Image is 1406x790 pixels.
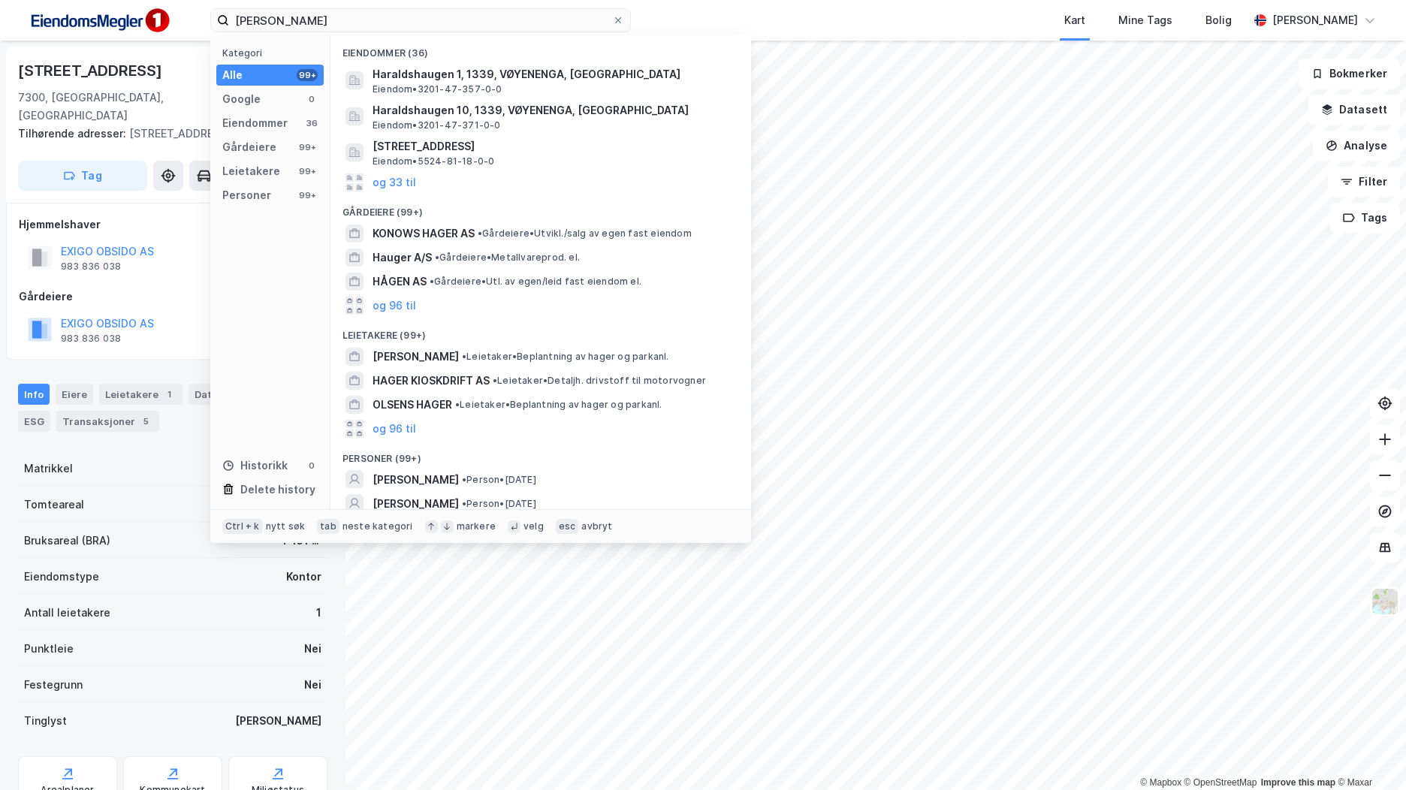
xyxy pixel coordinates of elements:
[462,474,466,485] span: •
[373,396,452,414] span: OLSENS HAGER
[24,532,110,550] div: Bruksareal (BRA)
[61,261,121,273] div: 983 836 038
[556,519,579,534] div: esc
[240,481,315,499] div: Delete history
[1308,95,1400,125] button: Datasett
[373,173,416,191] button: og 33 til
[462,474,536,486] span: Person • [DATE]
[235,712,321,730] div: [PERSON_NAME]
[222,186,271,204] div: Personer
[373,471,459,489] span: [PERSON_NAME]
[1371,587,1399,616] img: Z
[18,125,315,143] div: [STREET_ADDRESS]
[1140,777,1181,788] a: Mapbox
[455,399,662,411] span: Leietaker • Beplantning av hager og parkanl.
[189,384,245,405] div: Datasett
[56,384,93,405] div: Eiere
[457,520,496,532] div: markere
[1299,59,1400,89] button: Bokmerker
[523,520,544,532] div: velg
[56,411,159,432] div: Transaksjoner
[330,35,751,62] div: Eiendommer (36)
[222,519,263,534] div: Ctrl + k
[435,252,580,264] span: Gårdeiere • Metallvareprod. el.
[18,89,246,125] div: 7300, [GEOGRAPHIC_DATA], [GEOGRAPHIC_DATA]
[24,4,174,38] img: F4PB6Px+NJ5v8B7XTbfpPpyloAAAAASUVORK5CYII=
[61,333,121,345] div: 983 836 038
[222,114,288,132] div: Eiendommer
[373,137,733,155] span: [STREET_ADDRESS]
[342,520,413,532] div: neste kategori
[297,165,318,177] div: 99+
[1064,11,1085,29] div: Kart
[18,59,165,83] div: [STREET_ADDRESS]
[478,228,692,240] span: Gårdeiere • Utvikl./salg av egen fast eiendom
[373,65,733,83] span: Haraldshaugen 1, 1339, VØYENENGA, [GEOGRAPHIC_DATA]
[462,351,466,362] span: •
[1331,718,1406,790] iframe: Chat Widget
[373,420,416,438] button: og 96 til
[1330,203,1400,233] button: Tags
[455,399,460,410] span: •
[330,441,751,468] div: Personer (99+)
[229,9,612,32] input: Søk på adresse, matrikkel, gårdeiere, leietakere eller personer
[478,228,482,239] span: •
[24,604,110,622] div: Antall leietakere
[1118,11,1172,29] div: Mine Tags
[373,225,475,243] span: KONOWS HAGER AS
[222,457,288,475] div: Historikk
[430,276,641,288] span: Gårdeiere • Utl. av egen/leid fast eiendom el.
[493,375,706,387] span: Leietaker • Detaljh. drivstoff til motorvogner
[1205,11,1232,29] div: Bolig
[462,498,466,509] span: •
[222,90,261,108] div: Google
[306,460,318,472] div: 0
[304,676,321,694] div: Nei
[493,375,497,386] span: •
[24,640,74,658] div: Punktleie
[435,252,439,263] span: •
[373,249,432,267] span: Hauger A/S
[306,117,318,129] div: 36
[1313,131,1400,161] button: Analyse
[222,162,280,180] div: Leietakere
[1184,777,1257,788] a: OpenStreetMap
[1272,11,1358,29] div: [PERSON_NAME]
[330,318,751,345] div: Leietakere (99+)
[297,189,318,201] div: 99+
[286,568,321,586] div: Kontor
[18,384,50,405] div: Info
[222,138,276,156] div: Gårdeiere
[222,66,243,84] div: Alle
[297,141,318,153] div: 99+
[373,101,733,119] span: Haraldshaugen 10, 1339, VØYENENGA, [GEOGRAPHIC_DATA]
[373,348,459,366] span: [PERSON_NAME]
[24,712,67,730] div: Tinglyst
[99,384,183,405] div: Leietakere
[138,414,153,429] div: 5
[19,216,327,234] div: Hjemmelshaver
[161,387,177,402] div: 1
[18,161,147,191] button: Tag
[1331,718,1406,790] div: Kontrollprogram for chat
[306,93,318,105] div: 0
[330,194,751,222] div: Gårdeiere (99+)
[19,288,327,306] div: Gårdeiere
[373,119,501,131] span: Eiendom • 3201-47-371-0-0
[24,460,73,478] div: Matrikkel
[297,69,318,81] div: 99+
[316,604,321,622] div: 1
[373,273,427,291] span: HÅGEN AS
[266,520,306,532] div: nytt søk
[462,498,536,510] span: Person • [DATE]
[18,411,50,432] div: ESG
[304,640,321,658] div: Nei
[24,496,84,514] div: Tomteareal
[373,155,494,167] span: Eiendom • 5524-81-18-0-0
[462,351,669,363] span: Leietaker • Beplantning av hager og parkanl.
[373,495,459,513] span: [PERSON_NAME]
[24,568,99,586] div: Eiendomstype
[18,127,129,140] span: Tilhørende adresser:
[373,83,502,95] span: Eiendom • 3201-47-357-0-0
[317,519,339,534] div: tab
